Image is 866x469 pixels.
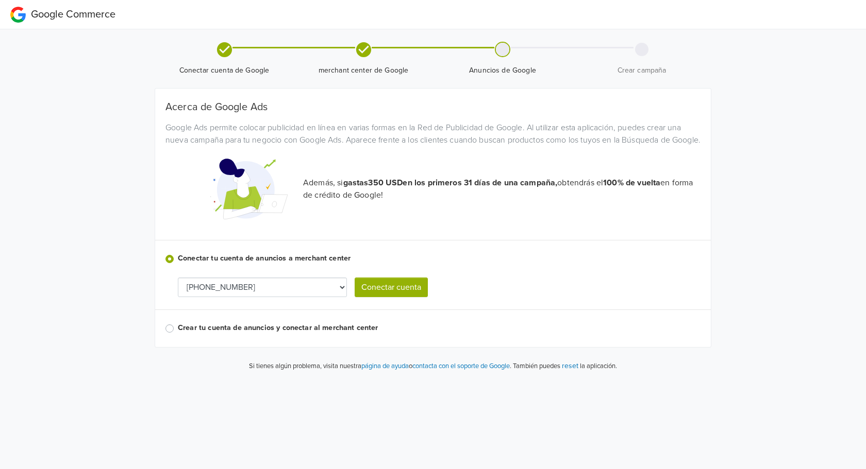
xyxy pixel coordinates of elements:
[437,65,568,76] span: Anuncios de Google
[412,362,510,370] a: contacta con el soporte de Google
[511,360,617,372] p: También puedes la aplicación.
[249,361,511,372] p: Si tienes algún problema, visita nuestra o .
[576,65,707,76] span: Crear campaña
[361,362,409,370] a: página de ayuda
[178,322,701,334] label: Crear tu cuenta de anuncios y conectar al merchant center
[303,177,701,201] p: Además, si obtendrás el en forma de crédito de Google!
[158,121,708,146] div: Google Ads permite colocar publicidad en línea en varias formas en la Red de Publicidad de Google...
[159,65,290,76] span: Conectar cuenta de Google
[603,178,660,188] strong: 100% de vuelta
[178,253,701,264] label: Conectar tu cuenta de anuncios a merchant center
[343,178,558,188] strong: gastas 350 USD en los primeros 31 días de una campaña,
[31,8,115,21] span: Google Commerce
[562,360,578,372] button: reset
[355,277,428,297] button: Conectar cuenta
[165,101,701,113] h5: Acerca de Google Ads
[298,65,429,76] span: merchant center de Google
[210,150,288,228] img: Google Promotional Codes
